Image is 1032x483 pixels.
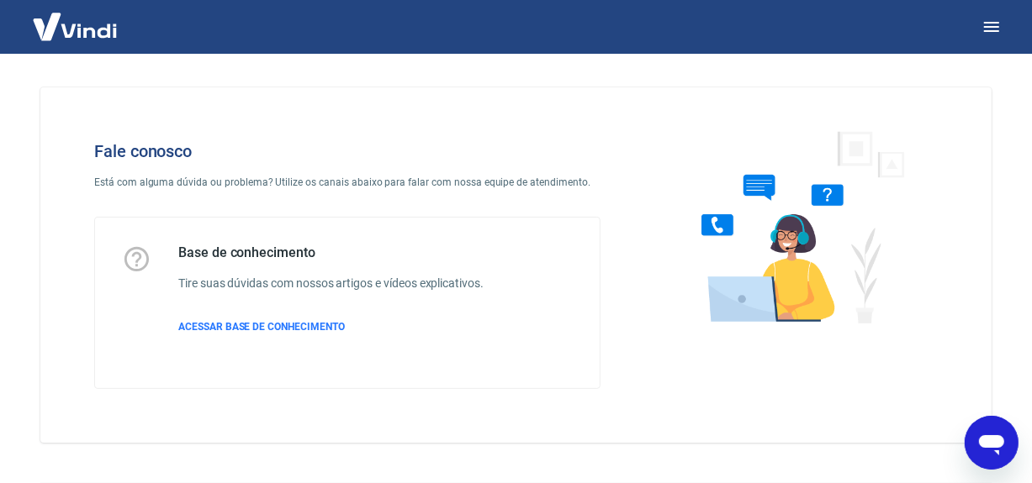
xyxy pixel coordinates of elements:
[20,1,130,52] img: Vindi
[94,141,601,161] h4: Fale conosco
[94,175,601,190] p: Está com alguma dúvida ou problema? Utilize os canais abaixo para falar com nossa equipe de atend...
[178,244,484,261] h5: Base de conhecimento
[965,416,1019,470] iframe: Botão para abrir a janela de mensagens, conversa em andamento
[668,114,924,339] img: Fale conosco
[178,321,345,333] span: ACESSAR BASE DE CONHECIMENTO
[178,275,484,292] h6: Tire suas dúvidas com nossos artigos e vídeos explicativos.
[178,319,484,334] a: ACESSAR BASE DE CONHECIMENTO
